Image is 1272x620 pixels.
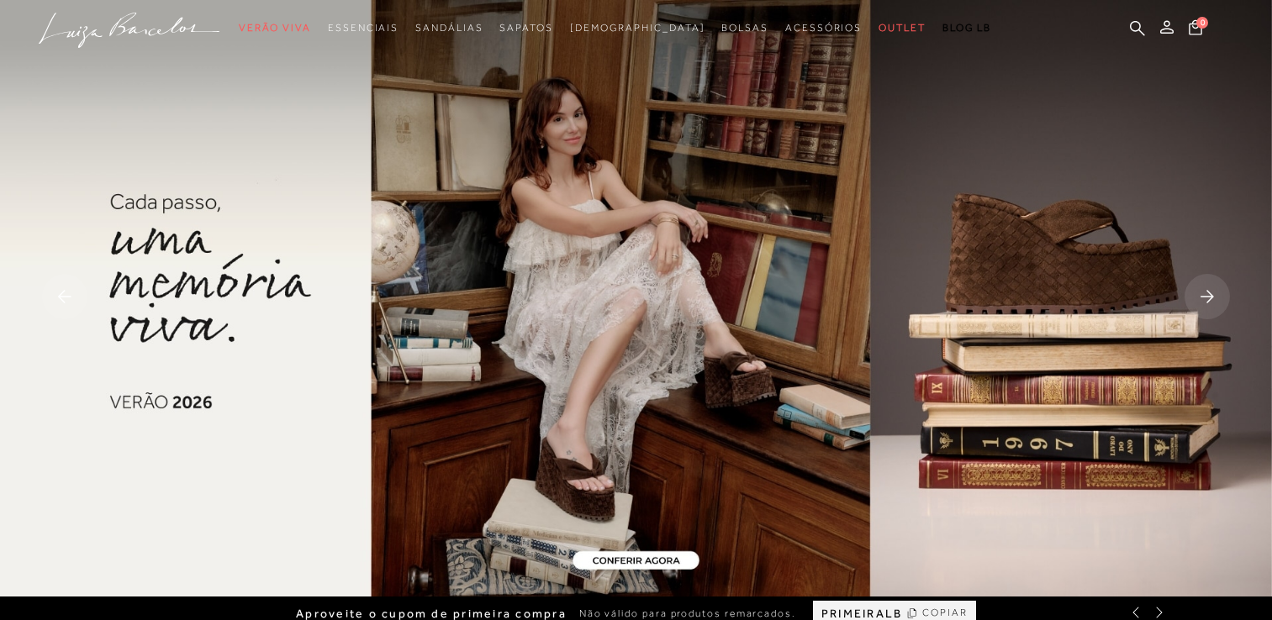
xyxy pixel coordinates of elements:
span: Bolsas [721,22,768,34]
span: Outlet [879,22,926,34]
a: noSubCategoriesText [721,13,768,44]
a: noSubCategoriesText [328,13,398,44]
a: noSubCategoriesText [785,13,862,44]
span: 0 [1196,17,1208,29]
span: [DEMOGRAPHIC_DATA] [570,22,705,34]
span: Verão Viva [239,22,311,34]
span: BLOG LB [942,22,991,34]
span: Sapatos [499,22,552,34]
a: noSubCategoriesText [499,13,552,44]
a: noSubCategoriesText [415,13,483,44]
a: BLOG LB [942,13,991,44]
a: noSubCategoriesText [879,13,926,44]
span: Sandálias [415,22,483,34]
span: Acessórios [785,22,862,34]
button: 0 [1184,18,1207,41]
span: Essenciais [328,22,398,34]
a: noSubCategoriesText [570,13,705,44]
a: noSubCategoriesText [239,13,311,44]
